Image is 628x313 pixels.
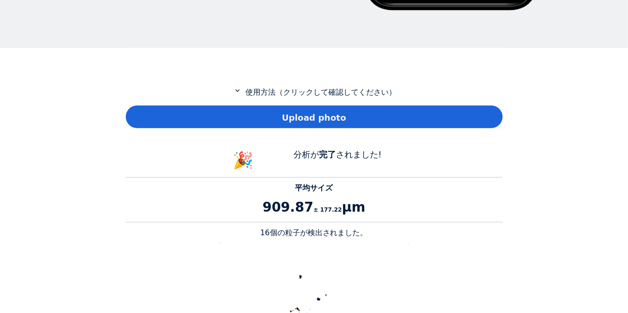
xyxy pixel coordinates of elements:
[282,111,346,124] span: Upload photo
[267,148,408,173] div: 分析が されました!
[319,149,336,159] b: 完了
[313,206,342,213] span: ± 177.22
[126,182,503,194] p: 平均サイズ
[126,198,503,217] p: 909.87 μm
[126,227,503,239] p: 16個の粒子が検出されました。
[233,151,254,170] span: 🎉
[126,86,503,98] p: 使用方法（クリックして確認してください）
[232,86,243,95] mat-icon: expand_more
